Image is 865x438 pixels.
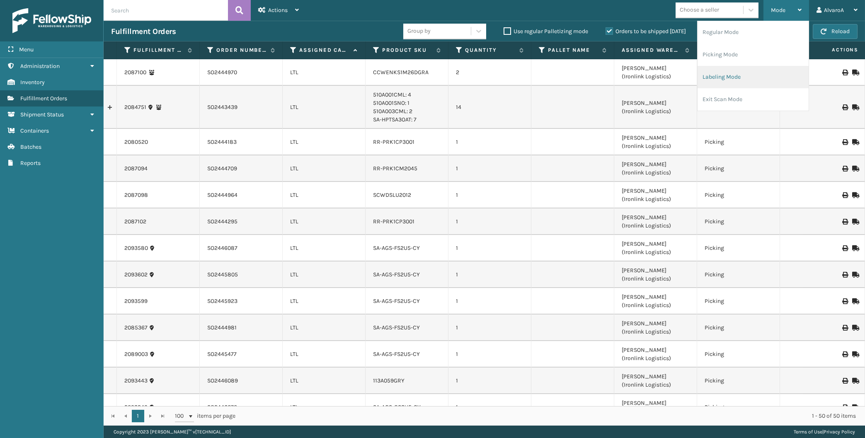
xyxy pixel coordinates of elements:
a: 2084751 [124,103,146,111]
td: 1 [448,208,531,235]
td: [PERSON_NAME] (Ironlink Logistics) [614,59,697,86]
i: Mark as Shipped [852,298,857,304]
td: 1 [448,368,531,394]
a: 2085367 [124,324,148,332]
td: SO2444183 [200,129,283,155]
td: LTL [283,288,366,315]
label: Orders to be shipped [DATE] [606,28,686,35]
i: Mark as Shipped [852,166,857,172]
i: Print BOL [842,404,847,410]
a: 2093443 [124,377,148,385]
a: 2087102 [124,218,146,226]
td: Picking [697,208,780,235]
td: SO2444295 [200,208,283,235]
i: Print BOL [842,219,847,225]
label: Fulfillment Order Id [133,46,184,54]
td: LTL [283,341,366,368]
i: Print BOL [842,272,847,278]
td: LTL [283,235,366,261]
a: 2087094 [124,165,148,173]
td: [PERSON_NAME] (Ironlink Logistics) [614,288,697,315]
label: Product SKU [382,46,432,54]
i: Print BOL [842,245,847,251]
td: LTL [283,208,366,235]
td: Picking [697,261,780,288]
td: SO2445805 [200,261,283,288]
a: 2080520 [124,138,148,146]
li: Picking Mode [698,44,809,66]
i: Mark as Shipped [852,351,857,357]
i: Mark as Shipped [852,139,857,145]
td: Picking [697,155,780,182]
div: | [794,426,855,438]
span: Shipment Status [20,111,64,118]
i: Print BOL [842,378,847,384]
button: Reload [813,24,858,39]
td: LTL [283,155,366,182]
p: Copyright 2023 [PERSON_NAME]™ v [TECHNICAL_ID] [114,426,231,438]
td: SO2444981 [200,315,283,341]
td: [PERSON_NAME] (Ironlink Logistics) [614,155,697,182]
td: 1 [448,261,531,288]
span: Batches [20,143,41,150]
td: LTL [283,315,366,341]
td: SO2444709 [200,155,283,182]
td: 2 [448,59,531,86]
td: Picking [697,341,780,368]
i: Mark as Shipped [852,272,857,278]
td: Picking [697,368,780,394]
a: SA-AGS-FS2U5-CY [373,244,420,252]
i: Mark as Shipped [852,219,857,225]
label: Assigned Carrier Service [299,46,349,54]
a: SA-AGS-FS2U5-CY [373,324,420,331]
i: Mark as Shipped [852,378,857,384]
span: Containers [20,127,49,134]
a: 2093602 [124,271,148,279]
label: Pallet Name [548,46,598,54]
td: Picking [697,315,780,341]
div: Choose a seller [680,6,719,15]
div: 1 - 50 of 50 items [247,412,856,420]
td: SO2446070 [200,394,283,421]
span: 100 [175,412,187,420]
td: LTL [283,261,366,288]
td: Picking [697,235,780,261]
td: 14 [448,86,531,129]
td: [PERSON_NAME] (Ironlink Logistics) [614,86,697,129]
span: Mode [771,7,785,14]
a: RR-PRK1CP3001 [373,138,414,145]
td: [PERSON_NAME] (Ironlink Logistics) [614,261,697,288]
i: Mark as Shipped [852,104,857,110]
td: 1 [448,288,531,315]
label: Quantity [465,46,515,54]
span: Actions [268,7,288,14]
i: Print BOL [842,139,847,145]
a: RR-PRK1CP3001 [373,218,414,225]
i: Mark as Shipped [852,192,857,198]
td: SO2445477 [200,341,283,368]
td: LTL [283,86,366,129]
a: SA-HPTSA3OAT: 7 [373,116,417,123]
td: SO2444964 [200,182,283,208]
li: Regular Mode [698,21,809,44]
td: SO2443439 [200,86,283,129]
span: Fulfillment Orders [20,95,67,102]
td: Picking [697,288,780,315]
span: Inventory [20,79,45,86]
td: Picking [697,394,780,421]
a: 1 [132,410,144,422]
td: [PERSON_NAME] (Ironlink Logistics) [614,368,697,394]
td: [PERSON_NAME] (Ironlink Logistics) [614,208,697,235]
a: 2087098 [124,191,148,199]
i: Mark as Shipped [852,325,857,331]
td: SO2445923 [200,288,283,315]
td: [PERSON_NAME] (Ironlink Logistics) [614,341,697,368]
a: 2087100 [124,68,146,77]
td: 1 [448,155,531,182]
td: [PERSON_NAME] (Ironlink Logistics) [614,129,697,155]
span: Actions [806,43,863,57]
td: LTL [283,129,366,155]
a: 2093580 [124,244,148,252]
td: [PERSON_NAME] (Ironlink Logistics) [614,315,697,341]
td: [PERSON_NAME] (Ironlink Logistics) [614,182,697,208]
